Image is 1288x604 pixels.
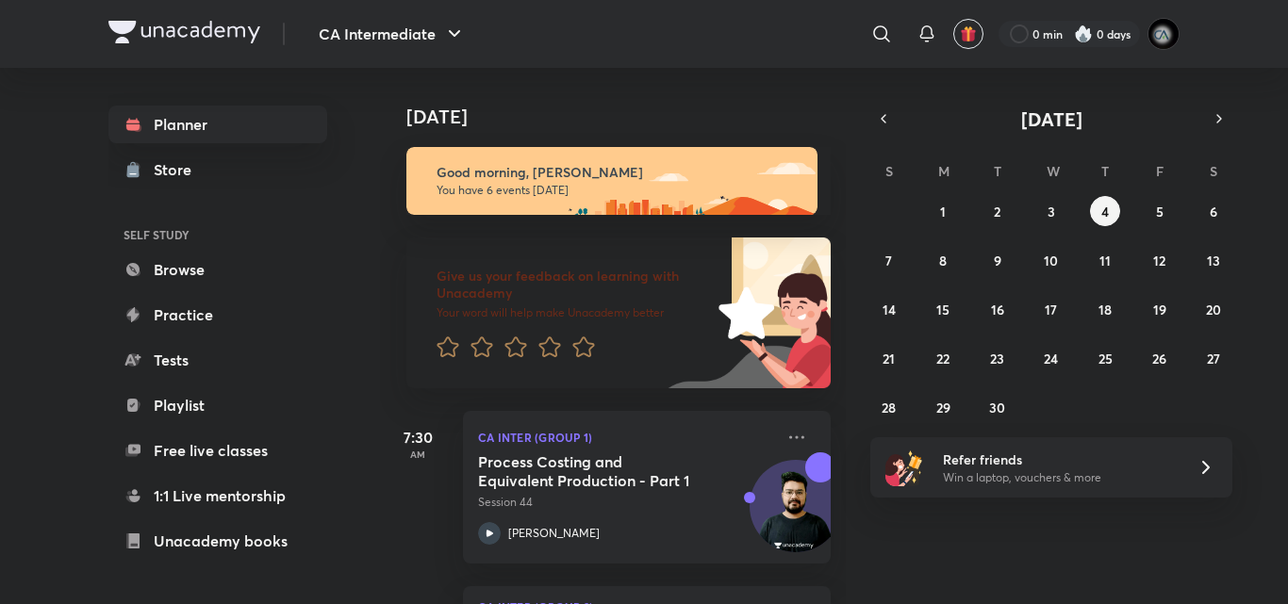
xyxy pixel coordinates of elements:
[1206,301,1221,318] abbr: September 20, 2025
[989,399,1005,416] abbr: September 30, 2025
[437,305,712,320] p: Your word will help make Unacademy better
[108,296,327,334] a: Practice
[307,15,477,53] button: CA Intermediate
[1074,24,1093,43] img: streak
[1153,252,1165,269] abbr: September 12, 2025
[1036,196,1066,226] button: September 3, 2025
[437,164,801,181] h6: Good morning, [PERSON_NAME]
[1044,350,1058,367] abbr: September 24, 2025
[1099,252,1111,269] abbr: September 11, 2025
[943,449,1175,469] h6: Refer friends
[928,245,958,275] button: September 8, 2025
[928,294,958,324] button: September 15, 2025
[108,432,327,469] a: Free live classes
[874,343,904,373] button: September 21, 2025
[1098,301,1112,318] abbr: September 18, 2025
[108,477,327,514] a: 1:1 Live mentorship
[751,470,841,561] img: Avatar
[1036,245,1066,275] button: September 10, 2025
[885,252,892,269] abbr: September 7, 2025
[380,449,455,460] p: AM
[1145,294,1175,324] button: September 19, 2025
[885,449,923,486] img: referral
[983,196,1013,226] button: September 2, 2025
[874,245,904,275] button: September 7, 2025
[928,343,958,373] button: September 22, 2025
[885,162,893,180] abbr: Sunday
[1153,301,1166,318] abbr: September 19, 2025
[154,158,203,181] div: Store
[478,452,713,490] h5: Process Costing and Equivalent Production - Part 1
[1101,203,1109,220] abbr: September 4, 2025
[883,301,896,318] abbr: September 14, 2025
[940,203,946,220] abbr: September 1, 2025
[1145,343,1175,373] button: September 26, 2025
[928,196,958,226] button: September 1, 2025
[943,469,1175,486] p: Win a laptop, vouchers & more
[1090,245,1120,275] button: September 11, 2025
[983,245,1013,275] button: September 9, 2025
[936,301,949,318] abbr: September 15, 2025
[508,525,600,542] p: [PERSON_NAME]
[938,162,949,180] abbr: Monday
[983,294,1013,324] button: September 16, 2025
[108,251,327,288] a: Browse
[1207,350,1220,367] abbr: September 27, 2025
[1044,252,1058,269] abbr: September 10, 2025
[108,219,327,251] h6: SELF STUDY
[882,399,896,416] abbr: September 28, 2025
[108,341,327,379] a: Tests
[1047,162,1060,180] abbr: Wednesday
[406,106,850,128] h4: [DATE]
[108,21,260,48] a: Company Logo
[994,252,1001,269] abbr: September 9, 2025
[1156,162,1164,180] abbr: Friday
[874,294,904,324] button: September 14, 2025
[991,301,1004,318] abbr: September 16, 2025
[108,522,327,560] a: Unacademy books
[1101,162,1109,180] abbr: Thursday
[108,106,327,143] a: Planner
[960,25,977,42] img: avatar
[874,392,904,422] button: September 28, 2025
[983,392,1013,422] button: September 30, 2025
[437,183,801,198] p: You have 6 events [DATE]
[928,392,958,422] button: September 29, 2025
[1098,350,1113,367] abbr: September 25, 2025
[1145,196,1175,226] button: September 5, 2025
[1090,343,1120,373] button: September 25, 2025
[1036,294,1066,324] button: September 17, 2025
[1198,343,1229,373] button: September 27, 2025
[883,350,895,367] abbr: September 21, 2025
[1090,196,1120,226] button: September 4, 2025
[936,350,949,367] abbr: September 22, 2025
[1210,162,1217,180] abbr: Saturday
[108,151,327,188] a: Store
[994,162,1001,180] abbr: Tuesday
[1148,18,1180,50] img: poojita Agrawal
[936,399,950,416] abbr: September 29, 2025
[1152,350,1166,367] abbr: September 26, 2025
[983,343,1013,373] button: September 23, 2025
[1210,203,1217,220] abbr: September 6, 2025
[437,268,712,302] h6: Give us your feedback on learning with Unacademy
[953,19,983,49] button: avatar
[1156,203,1164,220] abbr: September 5, 2025
[1090,294,1120,324] button: September 18, 2025
[406,147,817,215] img: morning
[1198,245,1229,275] button: September 13, 2025
[654,237,831,388] img: feedback_image
[478,494,774,511] p: Session 44
[1198,196,1229,226] button: September 6, 2025
[108,386,327,424] a: Playlist
[1036,343,1066,373] button: September 24, 2025
[1045,301,1057,318] abbr: September 17, 2025
[994,203,1000,220] abbr: September 2, 2025
[1048,203,1055,220] abbr: September 3, 2025
[939,252,947,269] abbr: September 8, 2025
[1207,252,1220,269] abbr: September 13, 2025
[1145,245,1175,275] button: September 12, 2025
[478,426,774,449] p: CA Inter (Group 1)
[897,106,1206,132] button: [DATE]
[1198,294,1229,324] button: September 20, 2025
